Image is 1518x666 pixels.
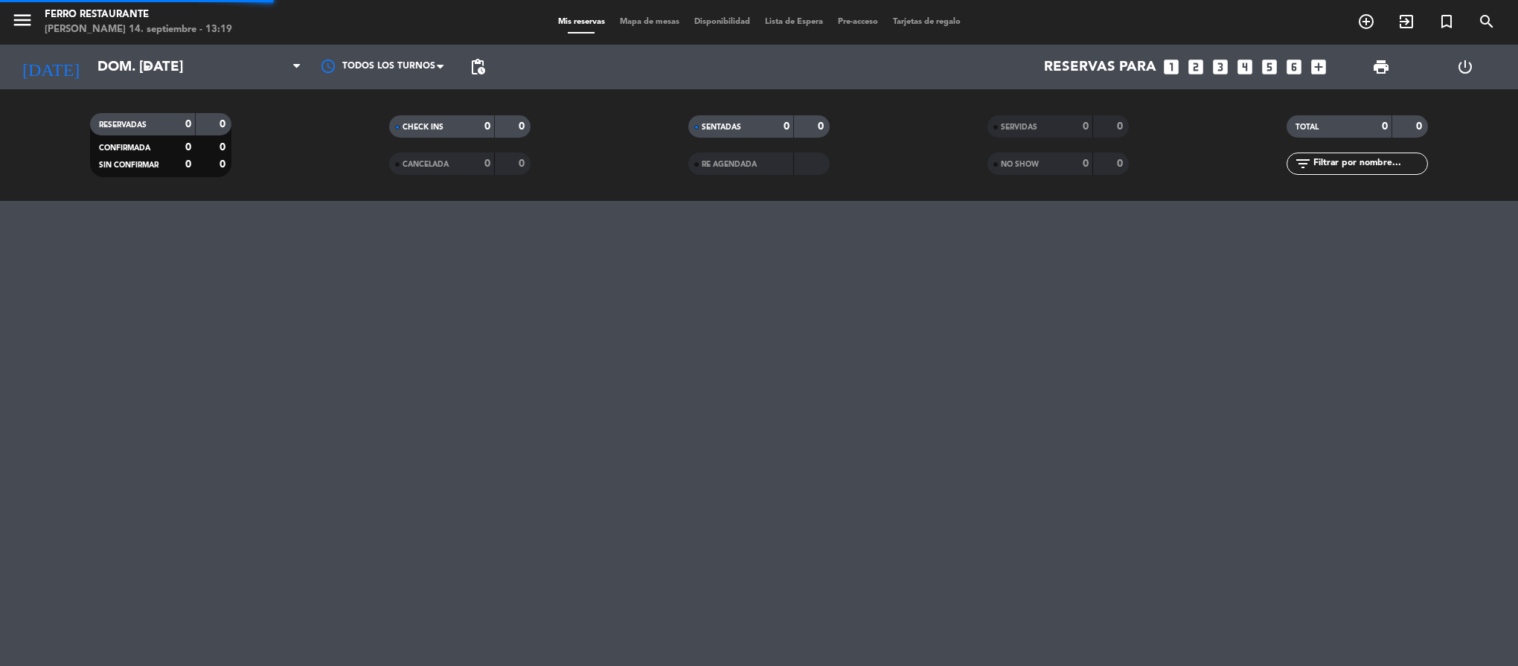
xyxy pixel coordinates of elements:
[830,18,885,26] span: Pre-acceso
[1284,57,1304,77] i: looks_6
[220,159,228,170] strong: 0
[484,159,490,169] strong: 0
[519,159,528,169] strong: 0
[687,18,758,26] span: Disponibilidad
[1260,57,1279,77] i: looks_5
[1117,121,1126,132] strong: 0
[702,124,741,131] span: SENTADAS
[1294,155,1312,173] i: filter_list
[1312,156,1427,172] input: Filtrar por nombre...
[758,18,830,26] span: Lista de Espera
[99,121,147,129] span: RESERVADAS
[1397,13,1415,31] i: exit_to_app
[1001,124,1037,131] span: SERVIDAS
[185,159,191,170] strong: 0
[185,142,191,153] strong: 0
[45,22,232,37] div: [PERSON_NAME] 14. septiembre - 13:19
[1416,121,1425,132] strong: 0
[185,119,191,129] strong: 0
[484,121,490,132] strong: 0
[138,58,156,76] i: arrow_drop_down
[99,144,150,152] span: CONFIRMADA
[1438,13,1455,31] i: turned_in_not
[1211,57,1230,77] i: looks_3
[1044,59,1156,75] span: Reservas para
[220,119,228,129] strong: 0
[818,121,827,132] strong: 0
[1083,159,1089,169] strong: 0
[1382,121,1388,132] strong: 0
[1235,57,1255,77] i: looks_4
[220,142,228,153] strong: 0
[519,121,528,132] strong: 0
[784,121,790,132] strong: 0
[1357,13,1375,31] i: add_circle_outline
[469,58,487,76] span: pending_actions
[99,161,158,169] span: SIN CONFIRMAR
[1478,13,1496,31] i: search
[45,7,232,22] div: Ferro Restaurante
[1117,159,1126,169] strong: 0
[702,161,757,168] span: RE AGENDADA
[1372,58,1390,76] span: print
[1423,45,1507,89] div: LOG OUT
[11,51,90,83] i: [DATE]
[1162,57,1181,77] i: looks_one
[1456,58,1474,76] i: power_settings_new
[403,124,443,131] span: CHECK INS
[11,9,33,36] button: menu
[1186,57,1205,77] i: looks_two
[11,9,33,31] i: menu
[612,18,687,26] span: Mapa de mesas
[1309,57,1328,77] i: add_box
[551,18,612,26] span: Mis reservas
[1296,124,1319,131] span: TOTAL
[403,161,449,168] span: CANCELADA
[885,18,968,26] span: Tarjetas de regalo
[1001,161,1039,168] span: NO SHOW
[1083,121,1089,132] strong: 0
